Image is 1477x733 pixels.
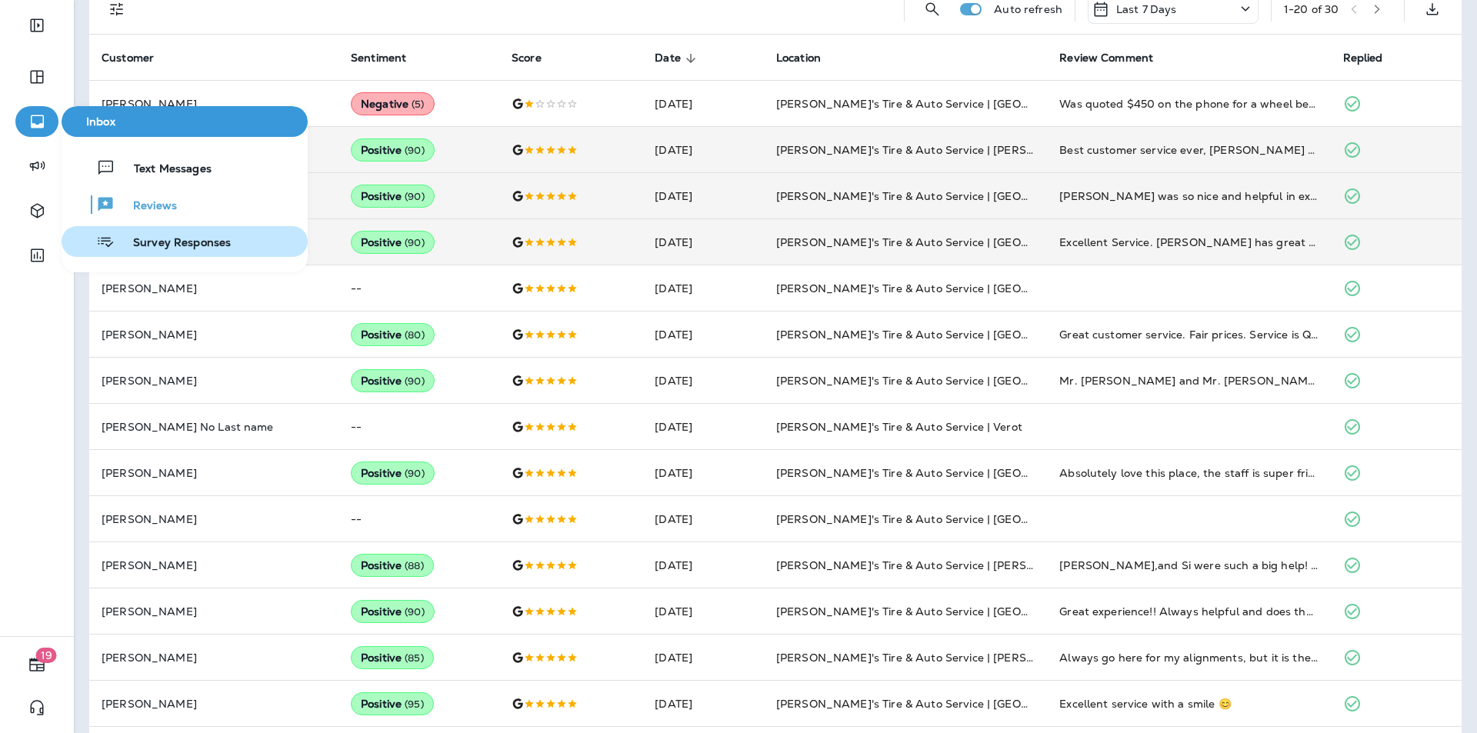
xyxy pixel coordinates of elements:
[642,265,764,312] td: [DATE]
[642,219,764,265] td: [DATE]
[1059,373,1318,388] div: Mr. Chris and Mr. Geoffrey were exceptionally and extremely professional, friendly and engaging t...
[642,127,764,173] td: [DATE]
[405,375,425,388] span: ( 90 )
[776,328,1113,342] span: [PERSON_NAME]'s Tire & Auto Service | [GEOGRAPHIC_DATA]
[351,138,435,162] div: Positive
[776,651,1209,665] span: [PERSON_NAME]'s Tire & Auto Service | [PERSON_NAME][GEOGRAPHIC_DATA]
[776,235,1113,249] span: [PERSON_NAME]'s Tire & Auto Service | [GEOGRAPHIC_DATA]
[351,369,435,392] div: Positive
[642,588,764,635] td: [DATE]
[102,698,326,710] p: [PERSON_NAME]
[642,404,764,450] td: [DATE]
[776,143,1089,157] span: [PERSON_NAME]'s Tire & Auto Service | [PERSON_NAME]
[62,226,308,257] button: Survey Responses
[102,605,326,618] p: [PERSON_NAME]
[1059,650,1318,665] div: Always go here for my alignments, but it is the best shop all around. Haven’t found anyone else I...
[1059,142,1318,158] div: Best customer service ever, Austin and Nathan were so nice and helpful with helping me on tires t...
[351,52,406,65] span: Sentiment
[351,323,435,346] div: Positive
[62,106,308,137] button: Inbox
[776,189,1113,203] span: [PERSON_NAME]'s Tire & Auto Service | [GEOGRAPHIC_DATA]
[405,467,425,480] span: ( 90 )
[412,98,424,111] span: ( 5 )
[405,651,424,665] span: ( 85 )
[338,496,499,542] td: --
[776,466,1113,480] span: [PERSON_NAME]'s Tire & Auto Service | [GEOGRAPHIC_DATA]
[1059,465,1318,481] div: Absolutely love this place, the staff is super friendly and the service was quick and amazing!
[115,236,231,251] span: Survey Responses
[1116,3,1177,15] p: Last 7 Days
[1059,235,1318,250] div: Excellent Service. Heather has great customer service as well as the gentlemen who work there. Sh...
[776,558,1209,572] span: [PERSON_NAME]'s Tire & Auto Service | [PERSON_NAME][GEOGRAPHIC_DATA]
[1059,696,1318,711] div: Excellent service with a smile 😊
[351,461,435,485] div: Positive
[642,542,764,588] td: [DATE]
[62,152,308,183] button: Text Messages
[1059,188,1318,204] div: Patrick was so nice and helpful in explaining everything they were doing. Very nice area and people
[642,173,764,219] td: [DATE]
[642,635,764,681] td: [DATE]
[1284,3,1339,15] div: 1 - 20 of 30
[776,420,1022,434] span: [PERSON_NAME]'s Tire & Auto Service | Verot
[405,328,425,342] span: ( 80 )
[1059,52,1153,65] span: Review Comment
[405,605,425,618] span: ( 90 )
[102,421,326,433] p: [PERSON_NAME] No Last name
[68,115,302,128] span: Inbox
[351,646,434,669] div: Positive
[351,600,435,623] div: Positive
[102,375,326,387] p: [PERSON_NAME]
[102,52,154,65] span: Customer
[1059,558,1318,573] div: Jimbo,and Si were such a big help! They were knowledgeable,friendly and thorough,and the mechanic...
[102,467,326,479] p: [PERSON_NAME]
[1059,96,1318,112] div: Was quoted $450 on the phone for a wheel bearing replacement. They call me back saying they could...
[512,52,542,65] span: Score
[776,282,1209,295] span: [PERSON_NAME]'s Tire & Auto Service | [GEOGRAPHIC_DATA][PERSON_NAME]
[776,97,1113,111] span: [PERSON_NAME]'s Tire & Auto Service | [GEOGRAPHIC_DATA]
[338,404,499,450] td: --
[102,559,326,571] p: [PERSON_NAME]
[115,162,212,177] span: Text Messages
[102,651,326,664] p: [PERSON_NAME]
[102,328,326,341] p: [PERSON_NAME]
[994,3,1062,15] p: Auto refresh
[655,52,681,65] span: Date
[642,681,764,727] td: [DATE]
[642,496,764,542] td: [DATE]
[1059,327,1318,342] div: Great customer service. Fair prices. Service is Quick
[351,692,434,715] div: Positive
[776,512,1209,526] span: [PERSON_NAME]'s Tire & Auto Service | [GEOGRAPHIC_DATA][PERSON_NAME]
[405,698,424,711] span: ( 95 )
[15,10,58,41] button: Expand Sidebar
[776,697,1113,711] span: [PERSON_NAME]'s Tire & Auto Service | [GEOGRAPHIC_DATA]
[1059,604,1318,619] div: Great experience!! Always helpful and does their best to accommodate your schedule!
[642,312,764,358] td: [DATE]
[642,450,764,496] td: [DATE]
[102,513,326,525] p: [PERSON_NAME]
[776,52,821,65] span: Location
[351,185,435,208] div: Positive
[102,282,326,295] p: [PERSON_NAME]
[338,265,499,312] td: --
[405,190,425,203] span: ( 90 )
[36,648,57,663] span: 19
[776,374,1113,388] span: [PERSON_NAME]'s Tire & Auto Service | [GEOGRAPHIC_DATA]
[405,559,424,572] span: ( 88 )
[642,358,764,404] td: [DATE]
[405,144,425,157] span: ( 90 )
[62,189,308,220] button: Reviews
[351,231,435,254] div: Positive
[642,81,764,127] td: [DATE]
[1343,52,1383,65] span: Replied
[115,199,177,214] span: Reviews
[102,98,326,110] p: [PERSON_NAME]
[776,605,1113,618] span: [PERSON_NAME]'s Tire & Auto Service | [GEOGRAPHIC_DATA]
[351,554,434,577] div: Positive
[351,92,435,115] div: Negative
[405,236,425,249] span: ( 90 )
